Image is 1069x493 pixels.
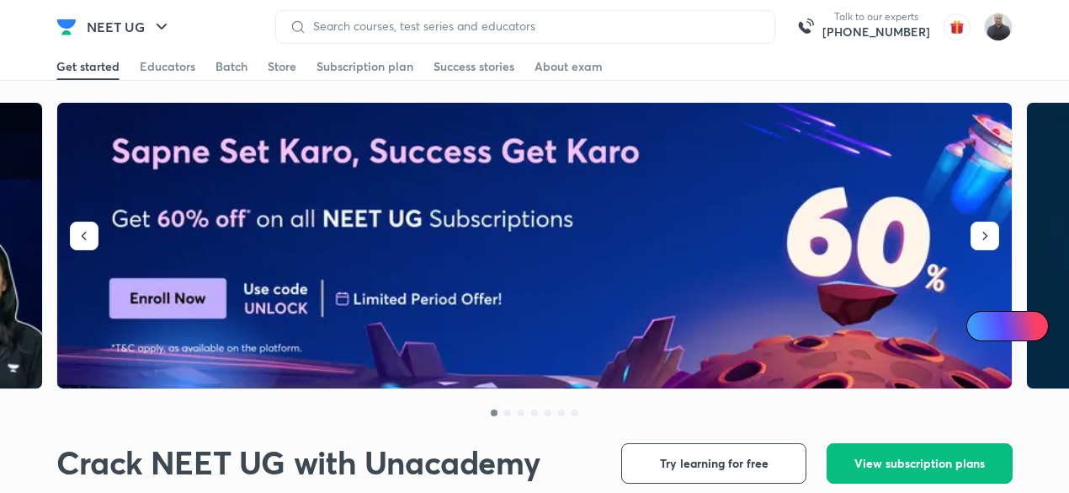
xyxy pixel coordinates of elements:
div: Educators [140,58,195,75]
a: Subscription plan [316,53,413,80]
span: Try learning for free [660,455,769,472]
div: Batch [215,58,247,75]
div: Subscription plan [316,58,413,75]
p: Talk to our experts [822,10,930,24]
img: call-us [789,10,822,44]
button: NEET UG [77,10,182,44]
a: Success stories [433,53,514,80]
div: Success stories [433,58,514,75]
a: Batch [215,53,247,80]
span: Ai Doubts [994,319,1039,333]
span: View subscription plans [854,455,985,472]
div: Store [268,58,296,75]
button: Try learning for free [621,443,806,484]
img: Icon [976,319,990,333]
div: About exam [534,58,603,75]
button: View subscription plans [827,443,1013,484]
a: Get started [56,53,120,80]
h1: Crack NEET UG with Unacademy [56,443,540,482]
a: Ai Doubts [966,311,1049,341]
a: [PHONE_NUMBER] [822,24,930,40]
a: Store [268,53,296,80]
img: Mukesh Sharma [984,13,1013,41]
input: Search courses, test series and educators [306,19,761,33]
img: Company Logo [56,17,77,37]
img: avatar [944,13,971,40]
a: About exam [534,53,603,80]
div: Get started [56,58,120,75]
a: Educators [140,53,195,80]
